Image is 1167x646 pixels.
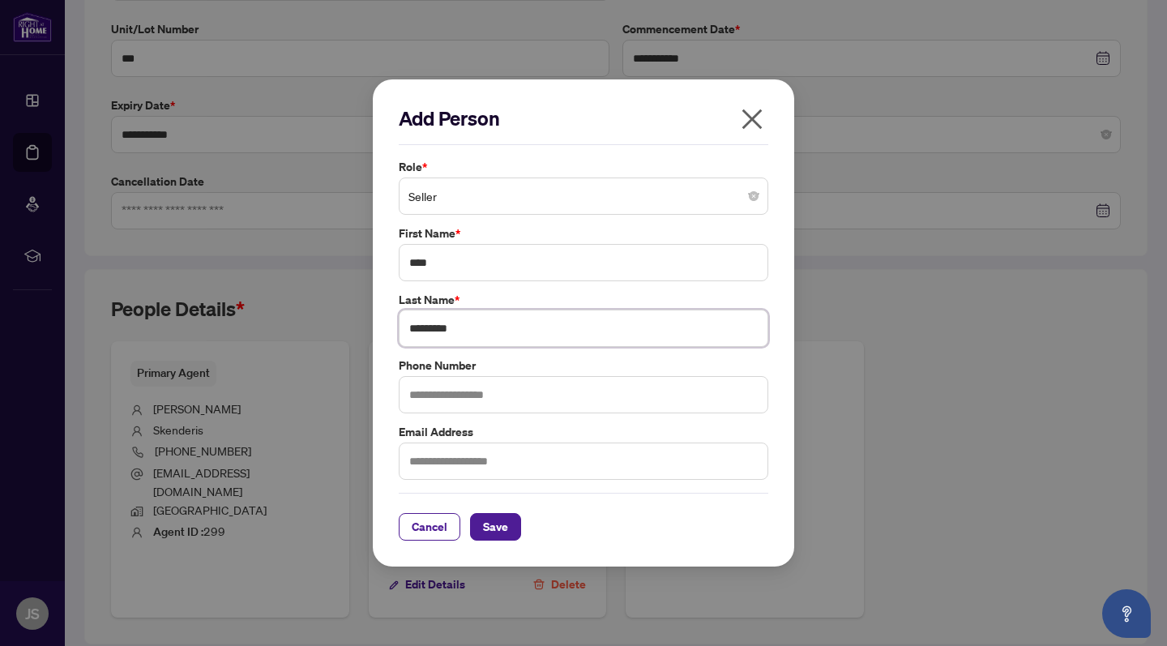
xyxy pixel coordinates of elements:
[749,191,759,201] span: close-circle
[1102,589,1151,638] button: Open asap
[412,514,447,540] span: Cancel
[739,106,765,132] span: close
[399,158,768,176] label: Role
[399,423,768,441] label: Email Address
[399,357,768,374] label: Phone Number
[399,105,768,131] h2: Add Person
[399,513,460,541] button: Cancel
[399,225,768,242] label: First Name
[399,291,768,309] label: Last Name
[483,514,508,540] span: Save
[408,181,759,212] span: Seller
[470,513,521,541] button: Save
